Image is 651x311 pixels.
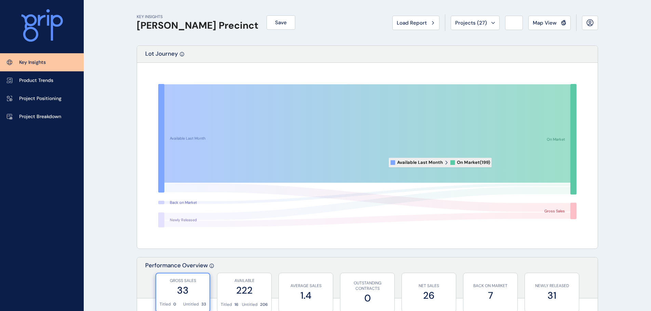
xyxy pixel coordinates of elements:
p: KEY INSIGHTS [137,14,258,20]
p: Product Trends [19,77,53,84]
p: AVAILABLE [221,278,268,284]
span: Save [275,19,287,26]
p: NET SALES [405,283,452,289]
label: 222 [221,284,268,297]
label: 1.4 [282,289,329,302]
p: 0 [173,301,176,307]
p: OUTSTANDING CONTRACTS [344,280,391,292]
p: 33 [201,301,206,307]
label: 0 [344,292,391,305]
p: Project Breakdown [19,113,61,120]
span: Load Report [397,19,427,26]
p: Titled [160,301,171,307]
p: Performance Overview [145,261,208,298]
label: 33 [160,284,206,297]
p: Titled [221,302,232,308]
p: Project Positioning [19,95,62,102]
p: 206 [260,302,268,308]
span: Map View [533,19,557,26]
button: Save [267,15,295,30]
p: Key Insights [19,59,46,66]
p: GROSS SALES [160,278,206,284]
label: 31 [528,289,575,302]
p: Untitled [242,302,258,308]
button: Load Report [392,16,439,30]
p: Lot Journey [145,50,178,62]
p: 16 [234,302,239,308]
span: Projects ( 27 ) [455,19,487,26]
label: 26 [405,289,452,302]
h1: [PERSON_NAME] Precinct [137,20,258,31]
p: BACK ON MARKET [467,283,514,289]
label: 7 [467,289,514,302]
p: AVERAGE SALES [282,283,329,289]
button: Projects (27) [451,16,500,30]
button: Map View [528,16,571,30]
p: Untitled [183,301,199,307]
p: NEWLY RELEASED [528,283,575,289]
